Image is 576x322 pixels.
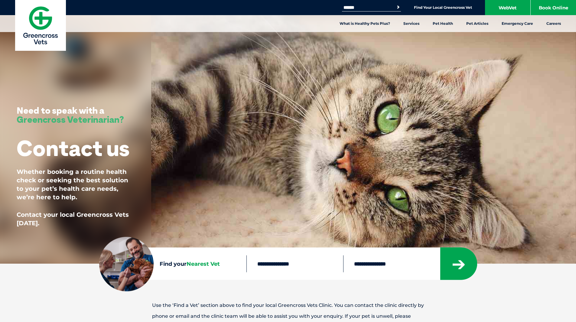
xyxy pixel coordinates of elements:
a: Services [397,15,426,32]
a: Careers [540,15,568,32]
a: Emergency Care [495,15,540,32]
a: Find Your Local Greencross Vet [414,5,472,10]
a: Pet Health [426,15,460,32]
span: Greencross Veterinarian? [17,114,124,125]
h3: Need to speak with a [17,106,124,124]
h1: Contact us [17,136,129,160]
p: Whether booking a routine health check or seeking the best solution to your pet’s health care nee... [17,168,135,201]
a: What is Healthy Pets Plus? [333,15,397,32]
button: Search [395,4,401,10]
a: Pet Articles [460,15,495,32]
span: Nearest Vet [187,260,220,267]
h4: Find your [160,261,247,266]
p: Contact your local Greencross Vets [DATE]. [17,210,135,227]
